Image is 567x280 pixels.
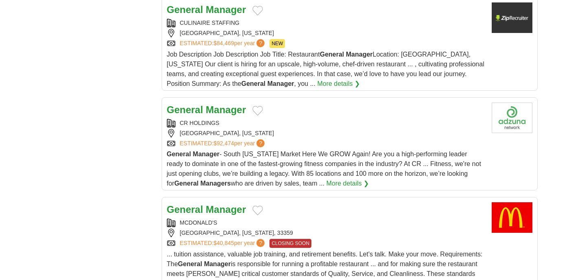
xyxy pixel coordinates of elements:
strong: Manager [206,104,246,115]
strong: Manager [206,204,246,215]
div: [GEOGRAPHIC_DATA], [US_STATE] [167,29,485,37]
div: [GEOGRAPHIC_DATA], [US_STATE] [167,129,485,138]
img: McDonald's logo [492,202,532,233]
strong: General [178,260,202,267]
div: CULINAIRE STAFFING [167,19,485,27]
a: General Manager [167,104,246,115]
strong: General [174,180,199,187]
span: $84,469 [213,40,234,46]
span: ? [256,239,265,247]
span: - South [US_STATE] Market Here We GROW Again! Are you a high-performing leader ready to dominate ... [167,151,481,187]
span: ? [256,39,265,47]
img: Company logo [492,2,532,33]
strong: Manager [267,80,294,87]
strong: General [167,104,203,115]
span: $40,845 [213,240,234,246]
img: Company logo [492,103,532,133]
span: $92,474 [213,140,234,147]
a: ESTIMATED:$92,474per year? [180,139,267,148]
a: General Manager [167,4,246,15]
button: Add to favorite jobs [252,206,263,215]
strong: Manager [204,260,231,267]
strong: Manager [206,4,246,15]
span: ? [256,139,265,147]
a: ESTIMATED:$40,845per year? [180,239,267,248]
strong: General [320,51,344,58]
span: Job Description Job Description Job Title: Restaurant Location: [GEOGRAPHIC_DATA], [US_STATE] Our... [167,51,484,87]
strong: Manager [346,51,373,58]
div: CR HOLDINGS [167,119,485,127]
a: More details ❯ [317,79,360,89]
strong: General [167,151,191,157]
strong: General [167,4,203,15]
div: [GEOGRAPHIC_DATA], [US_STATE], 33359 [167,229,485,237]
a: General Manager [167,204,246,215]
strong: Manager [193,151,220,157]
span: NEW [269,39,285,48]
strong: Managers [200,180,231,187]
strong: General [167,204,203,215]
a: MCDONALD'S [180,219,217,226]
strong: General [241,80,266,87]
button: Add to favorite jobs [252,6,263,15]
a: ESTIMATED:$84,469per year? [180,39,267,48]
span: CLOSING SOON [269,239,311,248]
button: Add to favorite jobs [252,106,263,116]
a: More details ❯ [326,179,369,188]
